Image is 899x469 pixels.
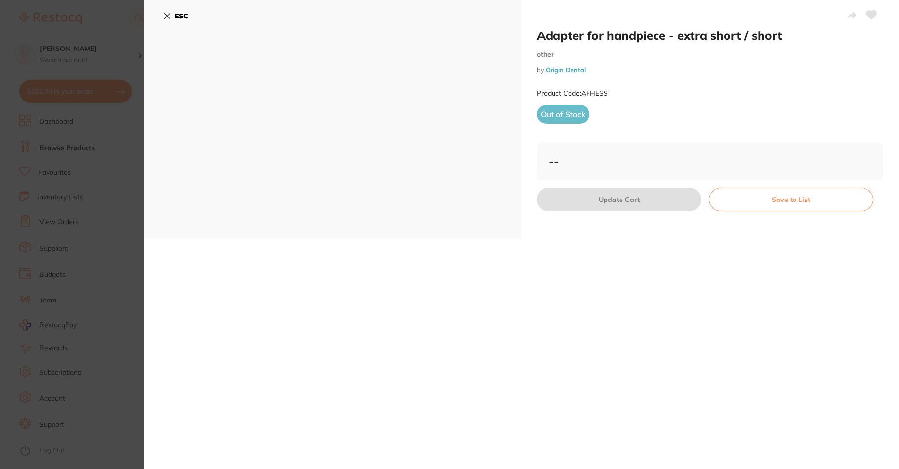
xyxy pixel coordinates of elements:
h2: Adapter for handpiece - extra short / short [537,28,883,43]
a: Origin Dental [546,66,586,74]
small: Product Code: AFHESS [537,89,608,98]
small: other [537,50,883,59]
b: ESC [175,12,188,20]
button: Save to List [709,188,873,211]
button: Update Cart [537,188,701,211]
button: ESC [163,8,188,24]
small: by [537,67,883,74]
b: -- [549,154,559,168]
span: Out of Stock [537,105,589,123]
